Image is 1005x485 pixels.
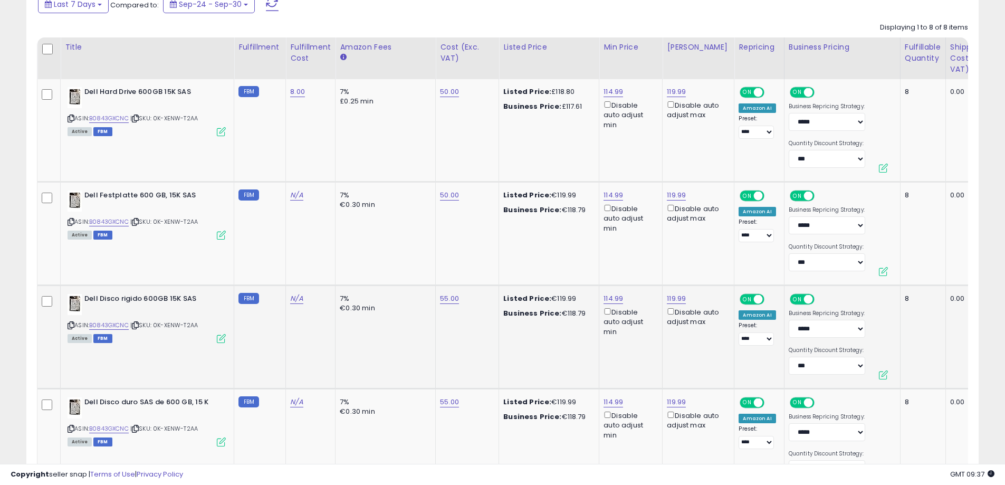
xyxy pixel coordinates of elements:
[68,294,82,315] img: 41QzrlUdkaL._SL40_.jpg
[503,87,591,97] div: £118.80
[813,192,830,201] span: OFF
[791,192,804,201] span: ON
[813,88,830,97] span: OFF
[667,293,686,304] a: 119.99
[68,294,226,342] div: ASIN:
[739,103,776,113] div: Amazon AI
[238,396,259,407] small: FBM
[950,87,1001,97] div: 0.00
[503,87,551,97] b: Listed Price:
[340,87,427,97] div: 7%
[604,410,654,440] div: Disable auto adjust min
[68,397,226,445] div: ASIN:
[604,203,654,233] div: Disable auto adjust min
[741,88,754,97] span: ON
[905,397,937,407] div: 8
[789,42,896,53] div: Business Pricing
[238,189,259,201] small: FBM
[739,218,776,242] div: Preset:
[130,321,198,329] span: | SKU: 0K-XENW-T2AA
[667,190,686,201] a: 119.99
[791,88,804,97] span: ON
[667,203,726,223] div: Disable auto adjust max
[950,397,1001,407] div: 0.00
[93,334,112,343] span: FBM
[503,397,591,407] div: €119.99
[340,200,427,210] div: €0.30 min
[789,206,865,214] label: Business Repricing Strategy:
[68,191,226,239] div: ASIN:
[89,321,129,330] a: B0843GXCNC
[503,42,595,53] div: Listed Price
[905,191,937,200] div: 8
[340,397,427,407] div: 7%
[604,190,623,201] a: 114.99
[604,397,623,407] a: 114.99
[763,88,780,97] span: OFF
[739,42,779,53] div: Repricing
[503,191,591,200] div: €119.99
[93,231,112,240] span: FBM
[739,425,776,449] div: Preset:
[503,293,551,303] b: Listed Price:
[791,398,804,407] span: ON
[11,469,49,479] strong: Copyright
[503,397,551,407] b: Listed Price:
[11,470,183,480] div: seller snap | |
[789,450,865,458] label: Quantity Discount Strategy:
[950,294,1001,303] div: 0.00
[905,87,937,97] div: 8
[503,205,591,215] div: €118.79
[789,310,865,317] label: Business Repricing Strategy:
[503,205,561,215] b: Business Price:
[813,398,830,407] span: OFF
[905,42,941,64] div: Fulfillable Quantity
[68,231,92,240] span: All listings currently available for purchase on Amazon
[741,192,754,201] span: ON
[84,191,213,203] b: Dell Festplatte 600 GB, 15K SAS
[68,334,92,343] span: All listings currently available for purchase on Amazon
[89,217,129,226] a: B0843GXCNC
[503,101,561,111] b: Business Price:
[68,87,82,108] img: 41QzrlUdkaL._SL40_.jpg
[667,99,726,120] div: Disable auto adjust max
[503,412,561,422] b: Business Price:
[84,87,213,100] b: Dell Hard Drive 600GB 15K SAS
[290,293,303,304] a: N/A
[789,243,865,251] label: Quantity Discount Strategy:
[739,207,776,216] div: Amazon AI
[137,469,183,479] a: Privacy Policy
[503,294,591,303] div: €119.99
[290,42,331,64] div: Fulfillment Cost
[93,438,112,446] span: FBM
[763,295,780,304] span: OFF
[130,114,198,122] span: | SKU: 0K-XENW-T2AA
[68,397,82,419] img: 41QzrlUdkaL._SL40_.jpg
[440,87,459,97] a: 50.00
[950,469,994,479] span: 2025-10-8 09:37 GMT
[739,310,776,320] div: Amazon AI
[741,295,754,304] span: ON
[68,127,92,136] span: All listings currently available for purchase on Amazon
[84,294,213,307] b: Dell Disco rigido 600GB 15K SAS
[763,192,780,201] span: OFF
[84,397,213,410] b: Dell Disco duro SAS de 600 GB, 15 K
[604,293,623,304] a: 114.99
[503,190,551,200] b: Listed Price:
[789,140,865,147] label: Quantity Discount Strategy:
[667,306,726,327] div: Disable auto adjust max
[813,295,830,304] span: OFF
[789,413,865,421] label: Business Repricing Strategy:
[340,191,427,200] div: 7%
[739,115,776,139] div: Preset:
[340,97,427,106] div: £0.25 min
[503,308,561,318] b: Business Price:
[739,414,776,423] div: Amazon AI
[604,42,658,53] div: Min Price
[290,190,303,201] a: N/A
[130,217,198,226] span: | SKU: 0K-XENW-T2AA
[503,412,591,422] div: €118.79
[739,322,776,346] div: Preset:
[68,87,226,135] div: ASIN:
[880,23,968,33] div: Displaying 1 to 8 of 8 items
